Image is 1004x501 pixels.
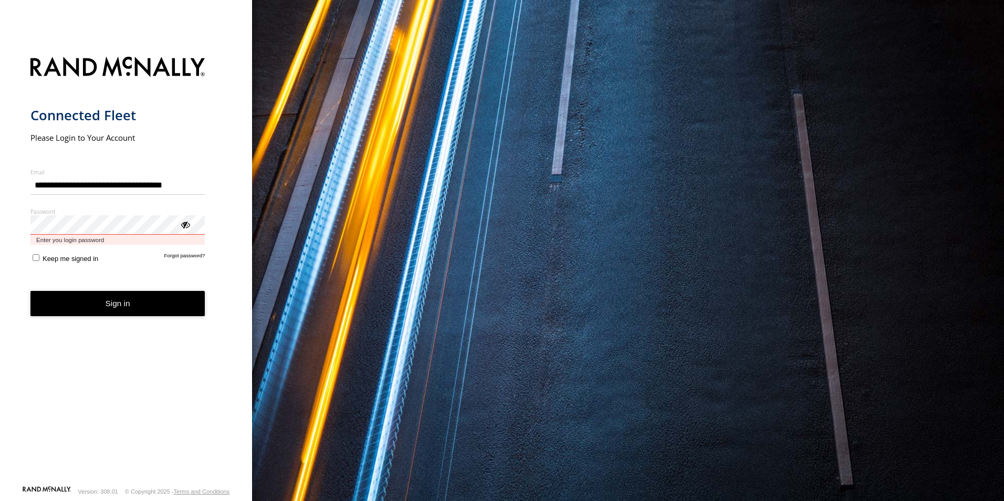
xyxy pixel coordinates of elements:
[78,488,118,495] div: Version: 308.01
[30,132,205,143] h2: Please Login to Your Account
[30,55,205,81] img: Rand McNally
[23,486,71,497] a: Visit our Website
[33,254,39,261] input: Keep me signed in
[30,50,222,485] form: main
[30,107,205,124] h1: Connected Fleet
[43,255,98,263] span: Keep me signed in
[125,488,229,495] div: © Copyright 2025 -
[174,488,229,495] a: Terms and Conditions
[30,207,205,215] label: Password
[30,235,205,245] span: Enter you login password
[180,219,190,229] div: ViewPassword
[30,291,205,317] button: Sign in
[30,168,205,176] label: Email
[164,253,205,263] a: Forgot password?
